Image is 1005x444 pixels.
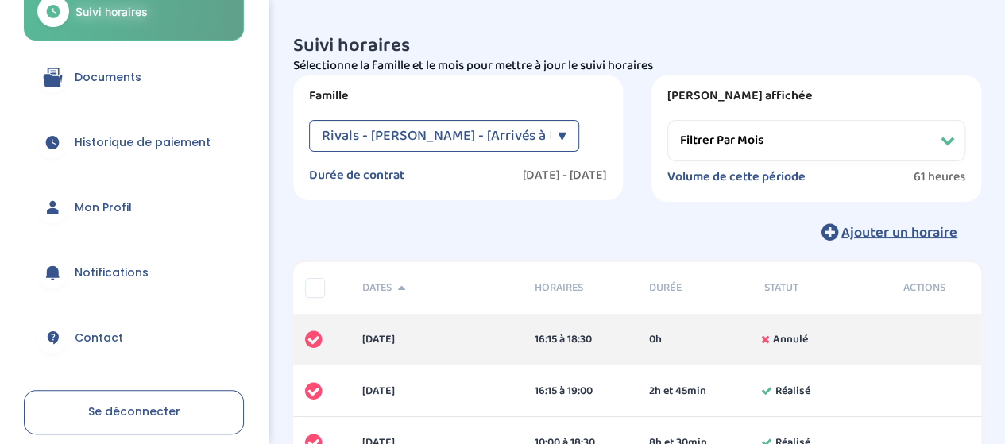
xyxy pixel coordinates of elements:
[309,88,607,104] label: Famille
[523,168,607,183] label: [DATE] - [DATE]
[75,69,141,86] span: Documents
[24,179,244,236] a: Mon Profil
[667,169,806,185] label: Volume de cette période
[350,331,522,348] div: [DATE]
[24,114,244,171] a: Historique de paiement
[309,168,404,183] label: Durée de contrat
[535,383,625,400] div: 16:15 à 19:00
[88,403,180,419] span: Se déconnecter
[350,383,522,400] div: [DATE]
[772,331,807,348] span: Annulé
[535,280,625,296] span: Horaires
[752,280,866,296] div: Statut
[667,88,965,104] label: [PERSON_NAME] affichée
[649,383,706,400] span: 2h et 45min
[649,331,662,348] span: 0h
[558,120,566,152] div: ▼
[75,330,123,346] span: Contact
[75,199,132,216] span: Mon Profil
[535,331,625,348] div: 16:15 à 18:30
[798,214,981,249] button: Ajouter un horaire
[75,3,148,20] span: Suivi horaires
[293,36,981,56] h3: Suivi horaires
[24,309,244,366] a: Contact
[24,48,244,106] a: Documents
[322,120,590,152] span: Rivals - [PERSON_NAME] - [Arrivés à terme]
[75,134,211,151] span: Historique de paiement
[775,383,810,400] span: Réalisé
[350,280,522,296] div: Dates
[914,169,965,185] span: 61 heures
[75,264,149,281] span: Notifications
[24,390,244,434] a: Se déconnecter
[841,222,957,244] span: Ajouter un horaire
[293,56,981,75] p: Sélectionne la famille et le mois pour mettre à jour le suivi horaires
[24,244,244,301] a: Notifications
[637,280,752,296] div: Durée
[867,280,981,296] div: Actions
